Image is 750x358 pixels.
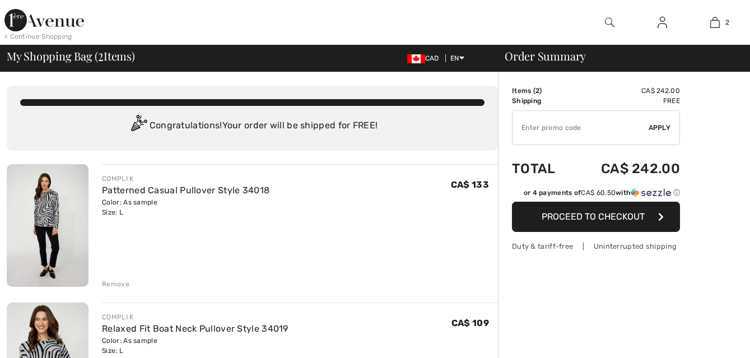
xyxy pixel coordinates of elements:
td: CA$ 242.00 [571,86,680,96]
span: CA$ 133 [451,179,489,190]
img: 1ère Avenue [4,9,84,31]
a: 2 [689,16,740,29]
div: Duty & tariff-free | Uninterrupted shipping [512,241,680,252]
div: or 4 payments of with [524,188,680,198]
input: Promo code [513,111,649,145]
button: Proceed to Checkout [512,202,680,232]
span: 2 [98,48,104,62]
div: COMPLI K [102,174,269,184]
a: Sign In [649,16,676,30]
img: Patterned Casual Pullover Style 34018 [7,164,88,287]
div: < Continue Shopping [4,31,72,41]
img: My Info [658,16,667,29]
td: Total [512,150,571,188]
div: Color: As sample Size: L [102,336,288,356]
span: CA$ 109 [451,318,489,328]
div: COMPLI K [102,312,288,322]
img: My Bag [710,16,720,29]
img: Canadian Dollar [407,54,425,63]
span: Proceed to Checkout [542,211,645,222]
td: Items ( ) [512,86,571,96]
span: CAD [407,54,444,62]
span: My Shopping Bag ( Items) [7,50,135,62]
div: Congratulations! Your order will be shipped for FREE! [20,115,485,137]
div: Order Summary [491,50,743,62]
img: Sezzle [631,188,671,198]
a: Relaxed Fit Boat Neck Pullover Style 34019 [102,323,288,334]
td: Free [571,96,680,106]
span: Apply [649,123,671,133]
span: CA$ 60.50 [581,189,616,197]
div: Remove [102,279,129,289]
img: search the website [605,16,614,29]
td: CA$ 242.00 [571,150,680,188]
a: Patterned Casual Pullover Style 34018 [102,185,269,196]
img: Congratulation2.svg [127,115,150,137]
span: EN [450,54,464,62]
div: or 4 payments ofCA$ 60.50withSezzle Click to learn more about Sezzle [512,188,680,202]
div: Color: As sample Size: L [102,197,269,217]
span: 2 [725,17,729,27]
span: 2 [535,87,539,95]
td: Shipping [512,96,571,106]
